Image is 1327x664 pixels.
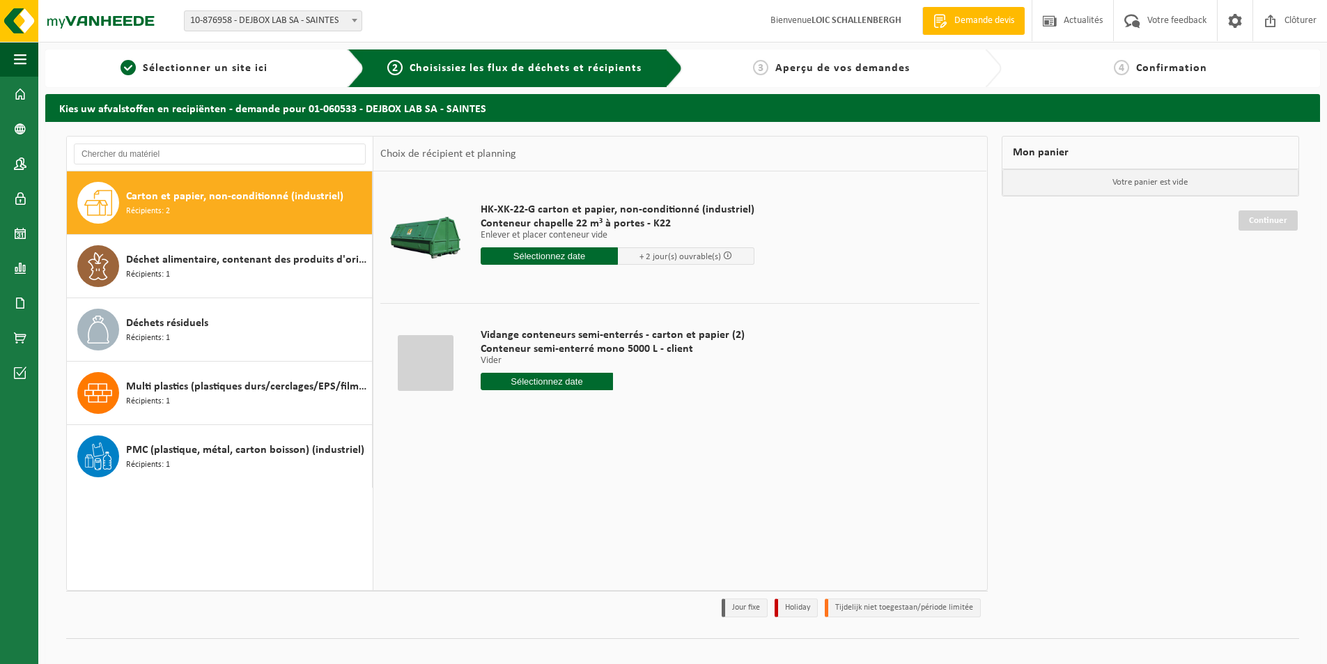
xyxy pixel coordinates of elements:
[126,458,170,472] span: Récipients: 1
[126,332,170,345] span: Récipients: 1
[52,60,336,77] a: 1Sélectionner un site ici
[67,298,373,362] button: Déchets résiduels Récipients: 1
[481,247,618,265] input: Sélectionnez date
[121,60,136,75] span: 1
[126,395,170,408] span: Récipients: 1
[922,7,1025,35] a: Demande devis
[126,252,368,268] span: Déchet alimentaire, contenant des produits d'origine animale, non emballé, catégorie 3
[812,15,901,26] strong: LOIC SCHALLENBERGH
[481,356,745,366] p: Vider
[126,188,343,205] span: Carton et papier, non-conditionné (industriel)
[184,10,362,31] span: 10-876958 - DEJBOX LAB SA - SAINTES
[185,11,362,31] span: 10-876958 - DEJBOX LAB SA - SAINTES
[67,171,373,235] button: Carton et papier, non-conditionné (industriel) Récipients: 2
[775,63,910,74] span: Aperçu de vos demandes
[951,14,1018,28] span: Demande devis
[639,252,721,261] span: + 2 jour(s) ouvrable(s)
[753,60,768,75] span: 3
[410,63,642,74] span: Choisissiez les flux de déchets et récipients
[126,205,170,218] span: Récipients: 2
[481,373,613,390] input: Sélectionnez date
[1136,63,1207,74] span: Confirmation
[67,235,373,298] button: Déchet alimentaire, contenant des produits d'origine animale, non emballé, catégorie 3 Récipients: 1
[126,315,208,332] span: Déchets résiduels
[74,144,366,164] input: Chercher du matériel
[825,599,981,617] li: Tijdelijk niet toegestaan/période limitée
[387,60,403,75] span: 2
[126,268,170,281] span: Récipients: 1
[481,231,754,240] p: Enlever et placer conteneur vide
[1114,60,1129,75] span: 4
[126,442,364,458] span: PMC (plastique, métal, carton boisson) (industriel)
[1239,210,1298,231] a: Continuer
[481,203,754,217] span: HK-XK-22-G carton et papier, non-conditionné (industriel)
[45,94,1320,121] h2: Kies uw afvalstoffen en recipiënten - demande pour 01-060533 - DEJBOX LAB SA - SAINTES
[67,425,373,488] button: PMC (plastique, métal, carton boisson) (industriel) Récipients: 1
[481,217,754,231] span: Conteneur chapelle 22 m³ à portes - K22
[1002,169,1299,196] p: Votre panier est vide
[373,137,523,171] div: Choix de récipient et planning
[481,328,745,342] span: Vidange conteneurs semi-enterrés - carton et papier (2)
[775,599,818,617] li: Holiday
[67,362,373,425] button: Multi plastics (plastiques durs/cerclages/EPS/film naturel/film mélange/PMC) Récipients: 1
[481,342,745,356] span: Conteneur semi-enterré mono 5000 L - client
[143,63,267,74] span: Sélectionner un site ici
[1002,136,1300,169] div: Mon panier
[722,599,768,617] li: Jour fixe
[126,378,368,395] span: Multi plastics (plastiques durs/cerclages/EPS/film naturel/film mélange/PMC)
